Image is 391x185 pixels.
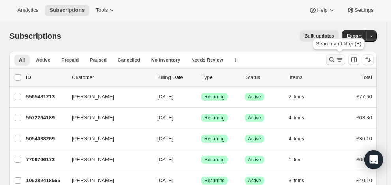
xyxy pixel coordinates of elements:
div: Items [290,74,328,81]
span: [DATE] [157,115,173,121]
div: 5565481213[PERSON_NAME][DATE]SuccessRecurringSuccessActive2 items£77.60 [26,91,372,102]
span: [PERSON_NAME] [72,114,114,122]
div: IDCustomerBilling DateTypeStatusItemsTotal [26,74,372,81]
button: [PERSON_NAME] [67,91,146,103]
span: Help [317,7,327,13]
span: Bulk updates [305,33,334,39]
button: 1 item [289,154,310,165]
span: Recurring [204,177,225,184]
span: No inventory [151,57,180,63]
span: Active [248,157,261,163]
span: £40.10 [356,177,372,183]
span: [PERSON_NAME] [72,177,114,185]
div: Open Intercom Messenger [364,150,383,169]
span: Active [248,115,261,121]
span: [DATE] [157,136,173,142]
span: Active [248,94,261,100]
button: Tools [91,5,120,16]
p: 5572264189 [26,114,66,122]
span: £63.30 [356,115,372,121]
span: Recurring [204,94,225,100]
button: [PERSON_NAME] [67,153,146,166]
p: 5565481213 [26,93,66,101]
button: 4 items [289,112,313,123]
span: [DATE] [157,177,173,183]
span: Analytics [17,7,38,13]
span: Recurring [204,115,225,121]
span: Subscriptions [49,7,85,13]
span: £36.10 [356,136,372,142]
button: Create new view [229,55,242,66]
button: Export [342,30,367,42]
span: All [19,57,25,63]
button: Subscriptions [45,5,89,16]
span: 3 items [289,177,304,184]
button: Search and filter results [326,54,345,65]
span: 4 items [289,136,304,142]
p: 5054038269 [26,135,66,143]
span: 2 items [289,94,304,100]
span: £69.75 [356,157,372,162]
span: Active [248,136,261,142]
span: [PERSON_NAME] [72,93,114,101]
button: Help [304,5,340,16]
button: Customize table column order and visibility [348,54,359,65]
button: 4 items [289,133,313,144]
button: [PERSON_NAME] [67,111,146,124]
p: 106282418555 [26,177,66,185]
button: 2 items [289,91,313,102]
button: Settings [342,5,378,16]
p: Total [361,74,372,81]
span: Tools [96,7,108,13]
span: Settings [355,7,374,13]
button: Analytics [13,5,43,16]
p: ID [26,74,66,81]
span: Active [248,177,261,184]
p: Status [246,74,284,81]
span: Prepaid [61,57,79,63]
span: Export [347,33,362,39]
span: 1 item [289,157,302,163]
span: £77.60 [356,94,372,100]
span: [PERSON_NAME] [72,156,114,164]
div: 5572264189[PERSON_NAME][DATE]SuccessRecurringSuccessActive4 items£63.30 [26,112,372,123]
button: Bulk updates [300,30,339,42]
button: Sort the results [363,54,374,65]
div: 5054038269[PERSON_NAME][DATE]SuccessRecurringSuccessActive4 items£36.10 [26,133,372,144]
p: Customer [72,74,151,81]
p: 7706706173 [26,156,66,164]
span: Recurring [204,136,225,142]
span: [PERSON_NAME] [72,135,114,143]
span: [DATE] [157,94,173,100]
span: 4 items [289,115,304,121]
span: [DATE] [157,157,173,162]
span: Cancelled [118,57,140,63]
div: 7706706173[PERSON_NAME][DATE]SuccessRecurringSuccessActive1 item£69.75 [26,154,372,165]
div: Type [201,74,239,81]
button: [PERSON_NAME] [67,132,146,145]
span: Active [36,57,50,63]
span: Recurring [204,157,225,163]
span: Subscriptions [9,32,61,40]
p: Billing Date [157,74,195,81]
span: Needs Review [191,57,223,63]
span: Paused [90,57,107,63]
